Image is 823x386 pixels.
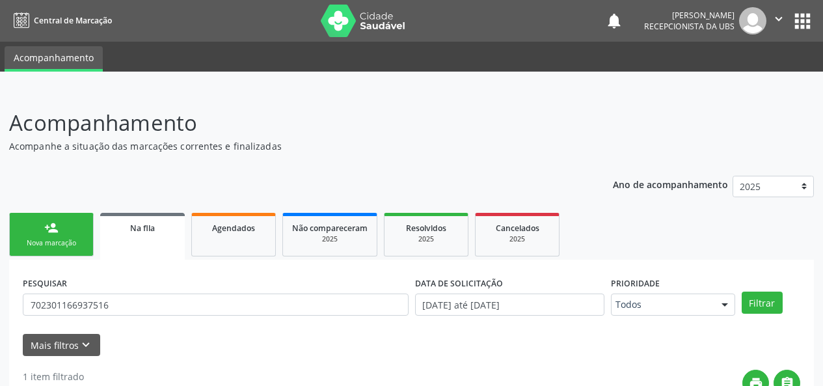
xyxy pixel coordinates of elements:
label: PESQUISAR [23,273,67,294]
div: 2025 [394,234,459,244]
div: 1 item filtrado [23,370,131,383]
p: Acompanhe a situação das marcações correntes e finalizadas [9,139,573,153]
button:  [766,7,791,34]
span: Cancelados [496,223,539,234]
div: [PERSON_NAME] [644,10,735,21]
i: keyboard_arrow_down [79,338,93,352]
div: person_add [44,221,59,235]
img: img [739,7,766,34]
i:  [772,12,786,26]
span: Central de Marcação [34,15,112,26]
div: 2025 [292,234,368,244]
button: Filtrar [742,292,783,314]
label: DATA DE SOLICITAÇÃO [415,273,503,294]
p: Acompanhamento [9,107,573,139]
input: Selecione um intervalo [415,294,604,316]
input: Nome, CNS [23,294,409,316]
span: Não compareceram [292,223,368,234]
button: notifications [605,12,623,30]
a: Acompanhamento [5,46,103,72]
a: Central de Marcação [9,10,112,31]
button: Mais filtroskeyboard_arrow_down [23,334,100,357]
span: Na fila [130,223,155,234]
p: Ano de acompanhamento [613,176,728,192]
span: Agendados [212,223,255,234]
div: Nova marcação [19,238,84,248]
span: Resolvidos [406,223,446,234]
div: 2025 [485,234,550,244]
span: Todos [615,298,708,311]
label: Prioridade [611,273,660,294]
span: Recepcionista da UBS [644,21,735,32]
button: apps [791,10,814,33]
